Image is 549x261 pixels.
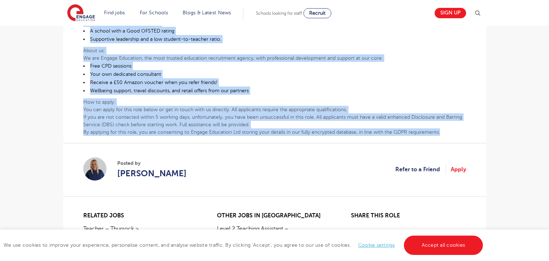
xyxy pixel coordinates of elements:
h2: Related jobs [83,212,198,219]
p: You can apply for this role below or get in touch with us directly. All applicants require the ap... [83,106,466,113]
p: By applying for this role, you are consenting to Engage Education Ltd storing your details in our... [83,128,466,136]
a: Cookie settings [358,242,395,248]
a: For Schools [140,10,168,15]
a: Recruit [303,8,331,18]
p: We are Engage Education, the most trusted education recruitment agency, with professional develop... [83,54,466,62]
p: If you are not contacted within 5 working days, unfortunately, you have been unsuccessful in this... [83,113,466,128]
li: Supportive leadership and a low student-to-teacher ratio. [83,35,466,43]
a: Blogs & Latest News [183,10,231,15]
span: We use cookies to improve your experience, personalise content, and analyse website traffic. By c... [4,242,485,248]
a: [PERSON_NAME] [117,167,187,180]
a: Level 2 Teaching Assistant – [GEOGRAPHIC_DATA] >Extra information [217,225,332,248]
img: Engage Education [67,4,95,22]
span: Recruit [309,10,326,16]
a: Teacher – Thurrock >Extra information [83,225,198,240]
b: How to apply: [83,99,115,105]
a: Sign up [435,8,466,18]
a: Accept all cookies [404,236,483,255]
li: A school with a Good OFSTED rating [83,27,466,35]
li: Your own dedicated consultant [83,70,466,78]
span: Schools looking for staff [256,11,302,16]
h2: Share this role [351,212,466,223]
span: Posted by [117,159,187,167]
li: Receive a £50 Amazon voucher when you refer friends! [83,78,466,87]
a: Find jobs [104,10,125,15]
h2: Other jobs in [GEOGRAPHIC_DATA] [217,212,332,219]
li: Wellbeing support, travel discounts, and retail offers from our partners [83,87,466,95]
b: About us: [83,48,105,53]
li: Free CPD sessions [83,62,466,70]
a: Apply [451,165,466,174]
a: Refer to a Friend [395,165,446,174]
